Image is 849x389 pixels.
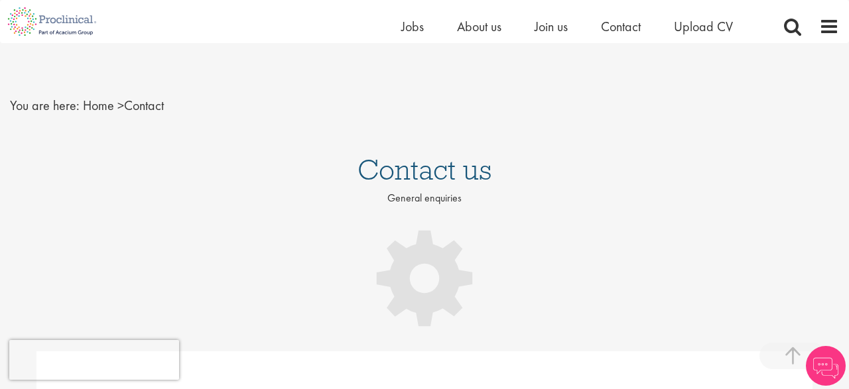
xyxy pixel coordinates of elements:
[535,18,568,35] a: Join us
[601,18,641,35] a: Contact
[83,97,114,114] a: breadcrumb link to Home
[674,18,733,35] a: Upload CV
[117,97,124,114] span: >
[401,18,424,35] a: Jobs
[9,340,179,380] iframe: reCAPTCHA
[457,18,501,35] a: About us
[10,97,80,114] span: You are here:
[83,97,164,114] span: Contact
[806,346,846,386] img: Chatbot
